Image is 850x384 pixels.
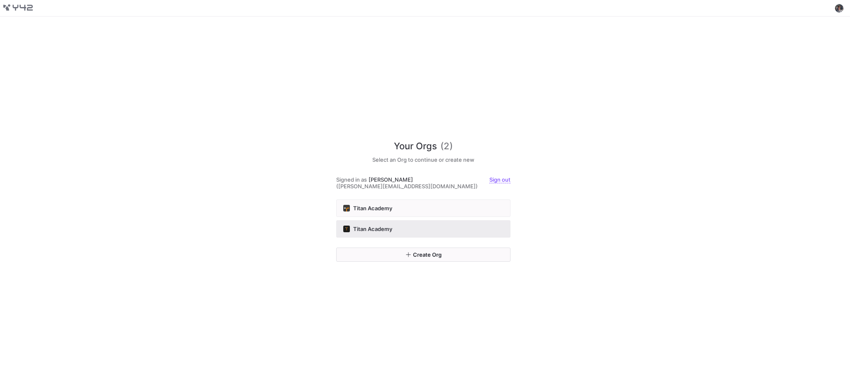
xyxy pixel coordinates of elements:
[336,176,367,183] span: Signed in as
[336,183,478,190] span: ([PERSON_NAME][EMAIL_ADDRESS][DOMAIN_NAME])
[834,3,844,13] button: https://lh3.googleusercontent.com/a/AEdFTp5zC-foZFgAndG80ezPFSJoLY2tP00FMcRVqbPJ=s96-c
[343,226,350,232] img: https://storage.googleapis.com/y42-prod-data-exchange/images/M4PIZmlr0LOyhR8acEy9Mp195vnbki1rrADR...
[353,226,392,232] span: Titan Academy
[336,199,510,217] button: https://storage.googleapis.com/y42-prod-data-exchange/images/nbgeHAnBknxnxByMAgJO3ByacO37guFErZQ8...
[343,205,350,211] img: https://storage.googleapis.com/y42-prod-data-exchange/images/nbgeHAnBknxnxByMAgJO3ByacO37guFErZQ8...
[369,176,413,183] span: [PERSON_NAME]
[394,139,437,153] span: Your Orgs
[489,176,510,183] a: Sign out
[336,220,510,238] button: https://storage.googleapis.com/y42-prod-data-exchange/images/M4PIZmlr0LOyhR8acEy9Mp195vnbki1rrADR...
[336,156,510,163] h5: Select an Org to continue or create new
[413,251,442,258] span: Create Org
[336,248,510,262] button: Create Org
[440,139,453,153] span: (2)
[353,205,392,211] span: Titan Academy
